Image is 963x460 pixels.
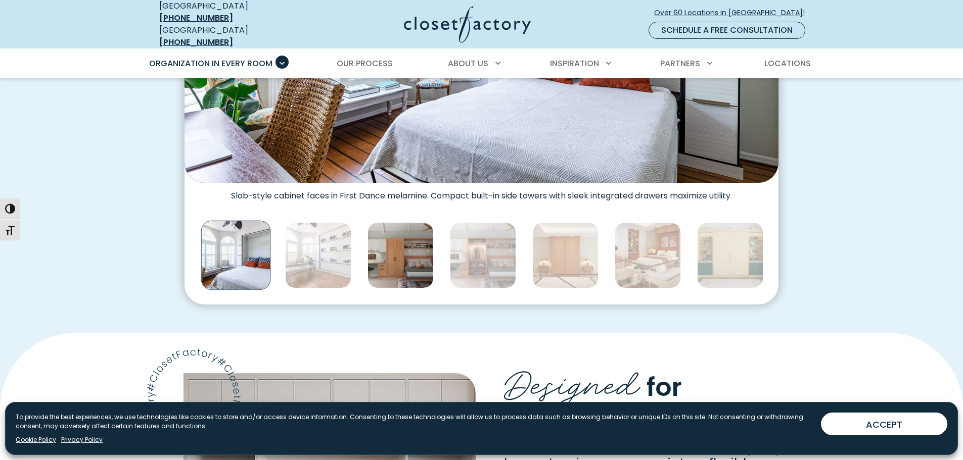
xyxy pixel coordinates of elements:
[532,222,599,288] img: Custom wall bed in upstairs loft area
[504,396,734,432] span: Function and Flair
[16,435,56,444] a: Cookie Policy
[654,4,813,22] a: Over 60 Locations in [GEOGRAPHIC_DATA]!
[504,354,640,408] span: Designed
[649,22,805,39] a: Schedule a Free Consultation
[448,58,488,69] span: About Us
[142,49,821,78] nav: Primary Menu
[201,221,271,290] img: Murphy bed with a hidden frame wall feature
[404,6,531,43] img: Closet Factory Logo
[654,8,813,18] span: Over 60 Locations in [GEOGRAPHIC_DATA]!
[550,58,599,69] span: Inspiration
[159,36,233,48] a: [PHONE_NUMBER]
[764,58,811,69] span: Locations
[159,24,306,48] div: [GEOGRAPHIC_DATA]
[159,12,233,24] a: [PHONE_NUMBER]
[821,413,947,435] button: ACCEPT
[615,222,681,288] img: Wall bed shown open in Alder clear coat finish with upper storage.
[337,58,393,69] span: Our Process
[16,413,813,431] p: To provide the best experiences, we use technologies like cookies to store and/or access device i...
[368,222,434,288] img: Wall bed with built in cabinetry and workstation
[647,369,682,405] span: for
[697,222,763,288] img: Light woodgrain wall bed closed with flanking green drawer units and open shelving for accessorie...
[185,183,778,201] figcaption: Slab-style cabinet faces in First Dance melamine. Compact built-in side towers with sleek integra...
[285,222,351,288] img: Wall bed disguised as a photo gallery installation
[149,58,272,69] span: Organization in Every Room
[450,222,516,288] img: Features LED-lit hanging rods, adjustable shelves, and pull-out shoe storage. Built-in desk syste...
[660,58,700,69] span: Partners
[61,435,103,444] a: Privacy Policy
